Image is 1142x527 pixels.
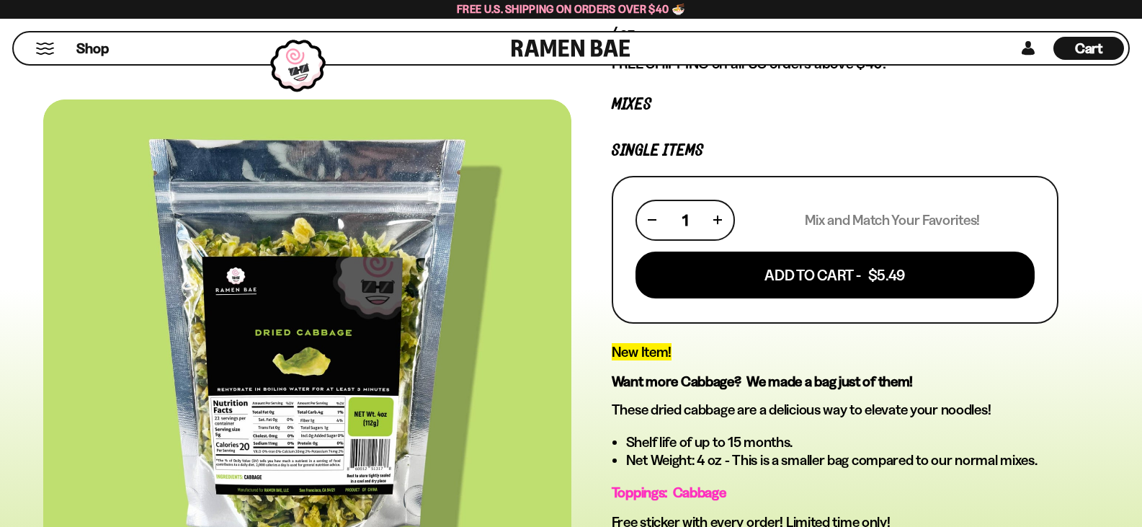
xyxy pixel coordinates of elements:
[1053,32,1124,64] div: Cart
[612,484,726,501] span: Toppings: Cabbage
[612,343,672,360] span: New Item!
[76,39,109,58] span: Shop
[612,401,1058,419] p: These dried cabbage are a delicious way to elevate your noodles!
[76,37,109,60] a: Shop
[682,211,688,229] span: 1
[626,451,1058,469] li: Net Weight: 4 oz - This is a smaller bag compared to our normal mixes.
[635,252,1035,298] button: Add To Cart - $5.49
[612,144,1058,158] p: Single Items
[1075,40,1103,57] span: Cart
[626,433,1058,451] li: Shelf life of up to 15 months.
[612,373,913,390] strong: Want more Cabbage? We made a bag just of them!
[805,211,980,229] p: Mix and Match Your Favorites!
[457,2,685,16] span: Free U.S. Shipping on Orders over $40 🍜
[612,98,1058,112] p: Mixes
[35,43,55,55] button: Mobile Menu Trigger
